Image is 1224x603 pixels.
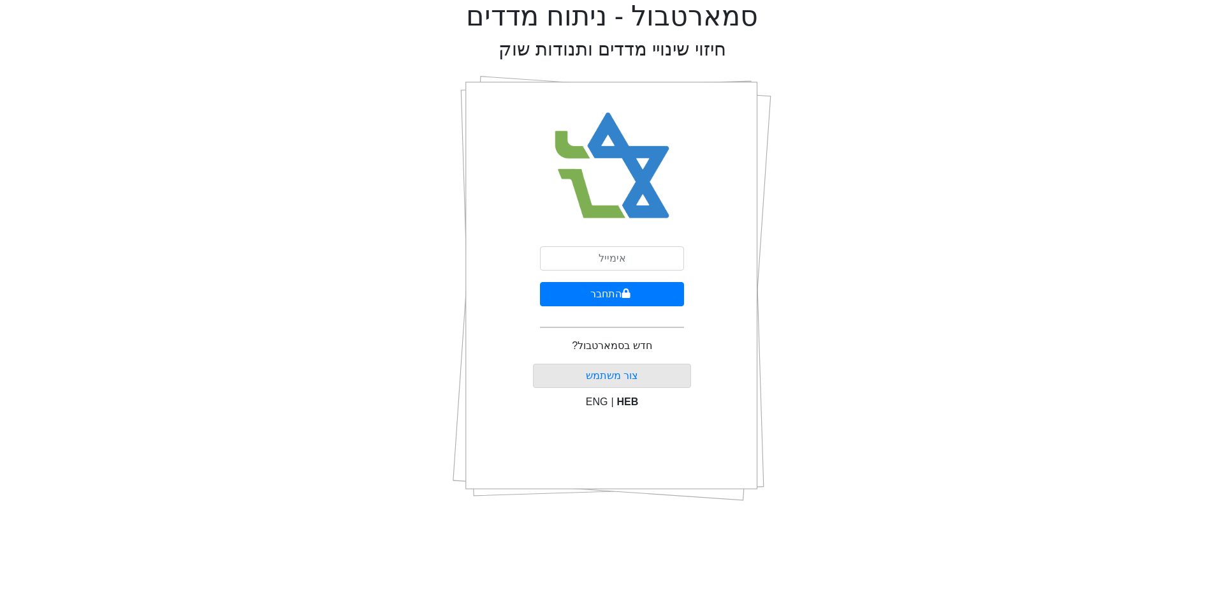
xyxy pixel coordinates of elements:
p: חדש בסמארטבול? [572,338,652,354]
h2: חיזוי שינויי מדדים ותנודות שוק [499,38,726,61]
img: Smart Bull [543,96,681,236]
span: HEB [617,396,639,407]
span: ENG [586,396,608,407]
a: צור משתמש [586,370,638,381]
button: צור משתמש [533,364,692,388]
button: התחבר [540,282,684,306]
input: אימייל [540,246,684,271]
span: | [611,396,613,407]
